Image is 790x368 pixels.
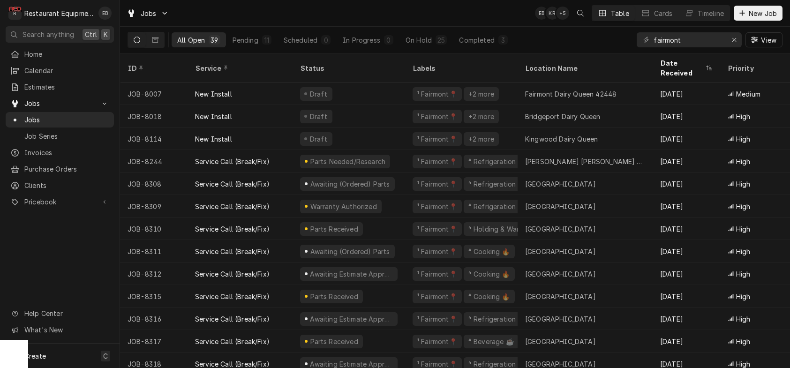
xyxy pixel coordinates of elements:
[525,157,645,166] div: [PERSON_NAME] [PERSON_NAME] #349
[120,240,188,263] div: JOB-8311
[309,269,394,279] div: Awaiting Estimate Approval
[120,173,188,195] div: JOB-8308
[653,285,720,308] div: [DATE]
[195,269,270,279] div: Service Call (Break/Fix)
[467,134,495,144] div: +2 more
[535,7,548,20] div: EB
[654,8,673,18] div: Cards
[24,8,93,18] div: Restaurant Equipment Diagnostics
[728,63,778,73] div: Priority
[467,269,511,279] div: ⁴ Cooking 🔥
[736,134,751,144] span: High
[195,314,270,324] div: Service Call (Break/Fix)
[6,128,114,144] a: Job Series
[653,83,720,105] div: [DATE]
[264,35,270,45] div: 11
[98,7,112,20] div: EB
[653,218,720,240] div: [DATE]
[120,263,188,285] div: JOB-8312
[525,89,617,99] div: Fairmont Dairy Queen 42448
[736,89,760,99] span: Medium
[759,35,778,45] span: View
[6,46,114,62] a: Home
[323,35,329,45] div: 0
[24,115,109,125] span: Jobs
[525,292,596,301] div: [GEOGRAPHIC_DATA]
[653,330,720,353] div: [DATE]
[6,194,114,210] a: Go to Pricebook
[195,112,232,121] div: New Install
[525,247,596,256] div: [GEOGRAPHIC_DATA]
[413,63,510,73] div: Labels
[308,112,329,121] div: Draft
[653,240,720,263] div: [DATE]
[736,179,751,189] span: High
[24,308,108,318] span: Help Center
[128,63,178,73] div: ID
[123,6,173,21] a: Go to Jobs
[309,314,394,324] div: Awaiting Estimate Approval
[6,112,114,128] a: Jobs
[546,7,559,20] div: Kelli Robinette's Avatar
[24,197,95,207] span: Pricebook
[23,30,74,39] span: Search anything
[195,89,232,99] div: New Install
[556,7,569,20] div: + 5
[416,157,458,166] div: ¹ Fairmont📍
[736,157,751,166] span: High
[736,112,751,121] span: High
[309,202,378,211] div: Warranty Authorized
[233,35,258,45] div: Pending
[300,63,396,73] div: Status
[467,337,515,346] div: ⁴ Beverage ☕
[6,178,114,193] a: Clients
[6,79,114,95] a: Estimates
[416,179,458,189] div: ¹ Fairmont📍
[653,308,720,330] div: [DATE]
[6,96,114,111] a: Go to Jobs
[525,63,643,73] div: Location Name
[6,63,114,78] a: Calendar
[120,285,188,308] div: JOB-8315
[24,49,109,59] span: Home
[698,8,724,18] div: Timeline
[24,82,109,92] span: Estimates
[24,164,109,174] span: Purchase Orders
[6,26,114,43] button: Search anythingCtrlK
[416,314,458,324] div: ¹ Fairmont📍
[309,224,359,234] div: Parts Received
[525,314,596,324] div: [GEOGRAPHIC_DATA]
[98,7,112,20] div: Emily Bird's Avatar
[309,247,391,256] div: Awaiting (Ordered) Parts
[195,202,270,211] div: Service Call (Break/Fix)
[727,32,742,47] button: Erase input
[736,314,751,324] span: High
[309,179,391,189] div: Awaiting (Ordered) Parts
[653,128,720,150] div: [DATE]
[467,247,511,256] div: ⁴ Cooking 🔥
[343,35,380,45] div: In Progress
[120,83,188,105] div: JOB-8007
[653,173,720,195] div: [DATE]
[195,63,283,73] div: Service
[141,8,157,18] span: Jobs
[120,308,188,330] div: JOB-8316
[120,330,188,353] div: JOB-8317
[416,224,458,234] div: ¹ Fairmont📍
[308,89,329,99] div: Draft
[467,89,495,99] div: +2 more
[8,7,22,20] div: Restaurant Equipment Diagnostics's Avatar
[573,6,588,21] button: Open search
[745,32,782,47] button: View
[747,8,779,18] span: New Job
[416,89,458,99] div: ¹ Fairmont📍
[467,224,545,234] div: ⁴ Holding & Warming ♨️
[734,6,782,21] button: New Job
[736,269,751,279] span: High
[211,35,218,45] div: 39
[467,179,527,189] div: ⁴ Refrigeration ❄️
[120,150,188,173] div: JOB-8244
[177,35,205,45] div: All Open
[24,180,109,190] span: Clients
[85,30,97,39] span: Ctrl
